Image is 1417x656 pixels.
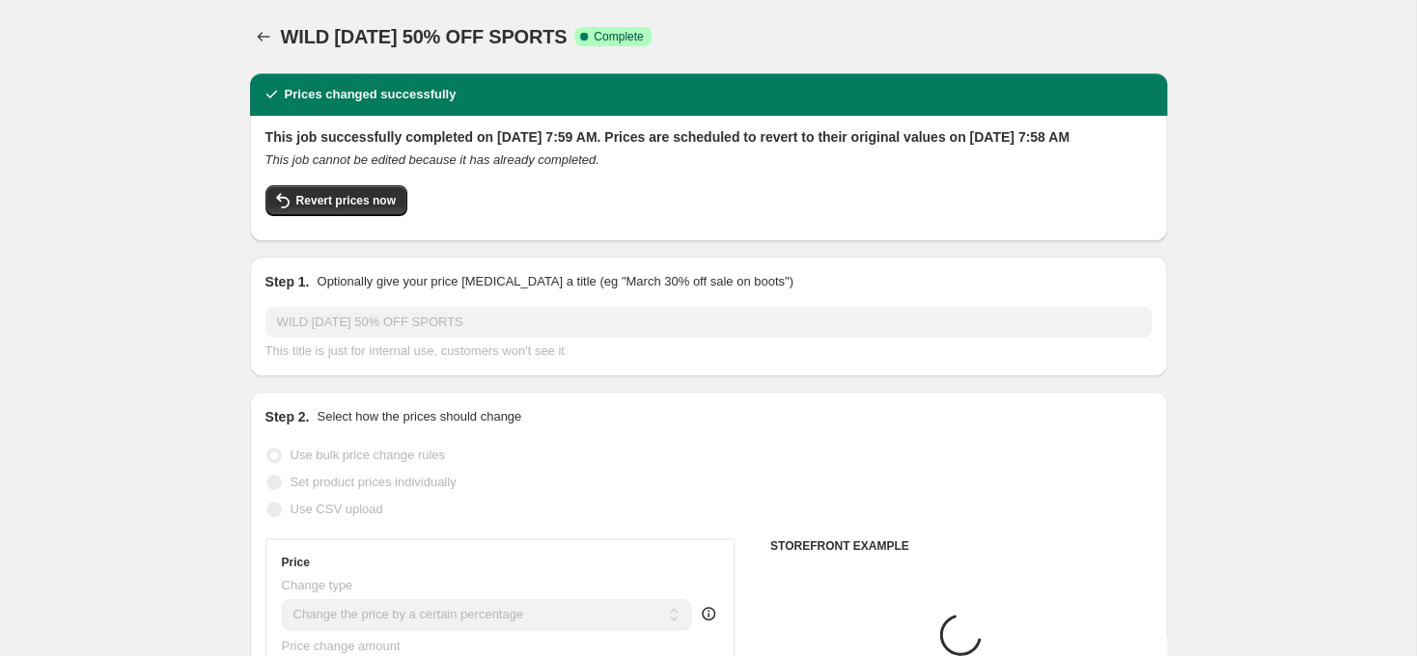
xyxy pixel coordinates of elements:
[282,639,401,653] span: Price change amount
[250,23,277,50] button: Price change jobs
[594,29,643,44] span: Complete
[296,193,396,208] span: Revert prices now
[291,502,383,516] span: Use CSV upload
[265,127,1152,147] h2: This job successfully completed on [DATE] 7:59 AM. Prices are scheduled to revert to their origin...
[317,272,792,291] p: Optionally give your price [MEDICAL_DATA] a title (eg "March 30% off sale on boots")
[291,475,457,489] span: Set product prices individually
[317,407,521,426] p: Select how the prices should change
[265,307,1152,338] input: 30% off holiday sale
[281,26,568,47] span: WILD [DATE] 50% OFF SPORTS
[265,185,407,216] button: Revert prices now
[699,604,718,623] div: help
[282,578,353,592] span: Change type
[770,538,1152,554] h6: STOREFRONT EXAMPLE
[265,152,599,167] i: This job cannot be edited because it has already completed.
[265,272,310,291] h2: Step 1.
[291,448,445,462] span: Use bulk price change rules
[265,343,565,358] span: This title is just for internal use, customers won't see it
[285,85,457,104] h2: Prices changed successfully
[265,407,310,426] h2: Step 2.
[282,555,310,570] h3: Price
